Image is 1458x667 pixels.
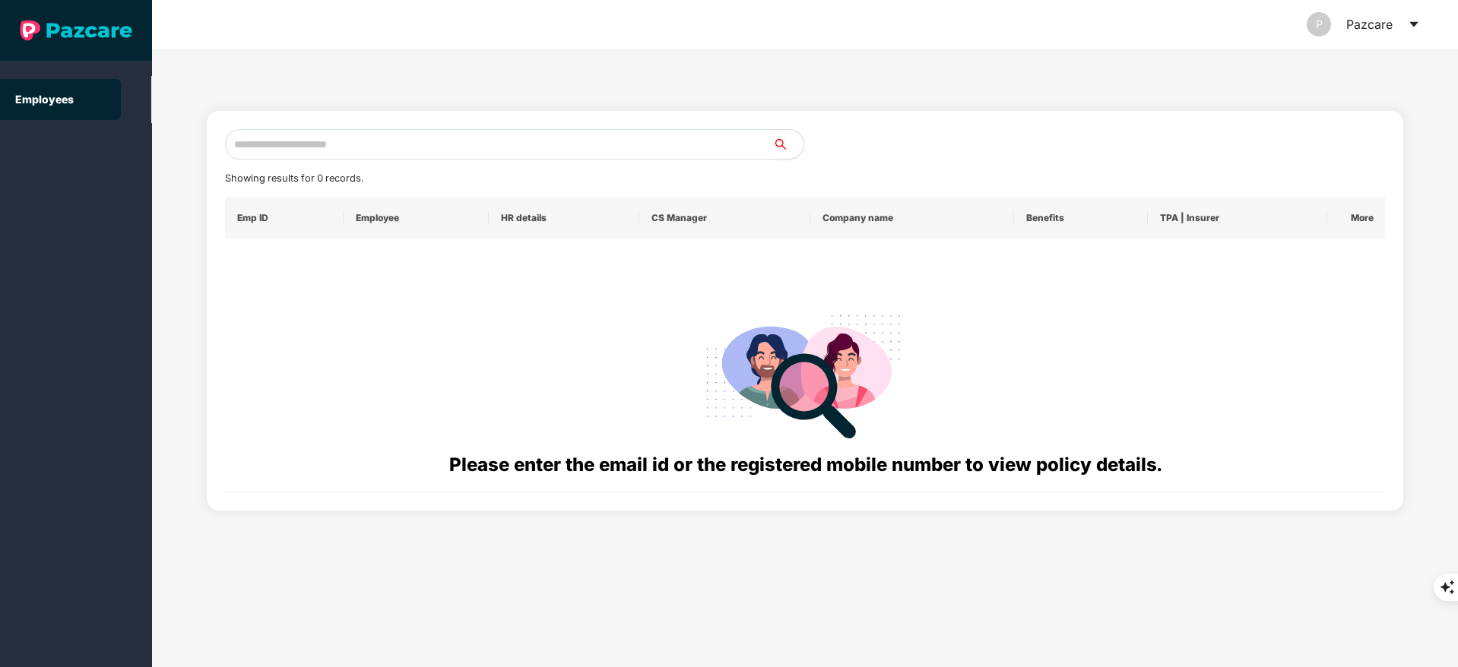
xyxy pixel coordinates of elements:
[489,198,639,239] th: HR details
[810,198,1014,239] th: Company name
[772,138,803,150] span: search
[225,172,363,184] span: Showing results for 0 records.
[1148,198,1327,239] th: TPA | Insurer
[1408,18,1420,30] span: caret-down
[344,198,489,239] th: Employee
[225,198,344,239] th: Emp ID
[1316,12,1323,36] span: P
[696,296,914,450] img: svg+xml;base64,PHN2ZyB4bWxucz0iaHR0cDovL3d3dy53My5vcmcvMjAwMC9zdmciIHdpZHRoPSIyODgiIGhlaWdodD0iMj...
[1014,198,1148,239] th: Benefits
[449,454,1162,476] span: Please enter the email id or the registered mobile number to view policy details.
[772,129,804,160] button: search
[639,198,810,239] th: CS Manager
[1327,198,1385,239] th: More
[15,93,74,106] a: Employees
